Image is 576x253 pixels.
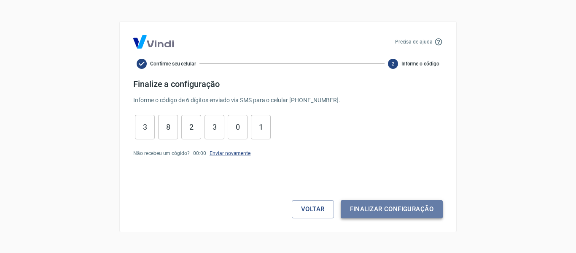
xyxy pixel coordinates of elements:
img: Logo Vind [133,35,174,49]
text: 2 [392,61,394,66]
span: Confirme seu celular [150,60,196,68]
h4: Finalize a configuração [133,79,443,89]
p: 00 : 00 [193,150,206,157]
a: Enviar novamente [210,150,250,156]
p: Não recebeu um cógido? [133,150,190,157]
button: Voltar [292,200,334,218]
p: Precisa de ajuda [395,38,433,46]
button: Finalizar configuração [341,200,443,218]
span: Informe o código [401,60,439,68]
p: Informe o código de 6 dígitos enviado via SMS para o celular [PHONE_NUMBER] . [133,96,443,105]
